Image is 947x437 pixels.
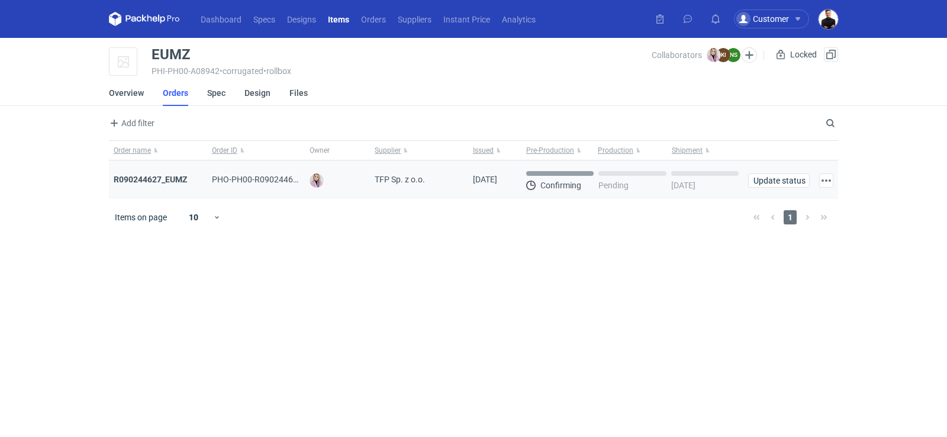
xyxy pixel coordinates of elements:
a: Files [289,80,308,106]
span: Shipment [672,146,703,155]
button: Order name [109,141,207,160]
span: • corrugated [220,66,263,76]
div: Customer [736,12,789,26]
span: PHO-PH00-R090244627_EUMZ [212,175,328,184]
span: Order ID [212,146,237,155]
img: Klaudia Wiśniewska [310,173,324,188]
span: 22/08/2025 [473,175,497,184]
span: 1 [784,210,797,224]
a: Overview [109,80,144,106]
a: Dashboard [195,12,247,26]
a: Specs [247,12,281,26]
span: Owner [310,146,330,155]
button: Duplicate Item [824,47,838,62]
button: Supplier [370,141,468,160]
button: Add filter [107,116,155,130]
a: Orders [163,80,188,106]
a: Design [244,80,270,106]
div: PHI-PH00-A08942 [152,66,652,76]
p: Confirming [540,181,581,190]
div: EUMZ [152,47,191,62]
a: Items [322,12,355,26]
button: Issued [468,141,521,160]
button: Customer [734,9,819,28]
button: Pre-Production [521,141,595,160]
div: TFP Sp. z o.o. [370,160,468,198]
span: Update status [753,176,804,185]
p: Pending [598,181,629,190]
span: Issued [473,146,494,155]
a: Instant Price [437,12,496,26]
button: Update status [748,173,810,188]
button: Actions [819,173,833,188]
span: Production [598,146,633,155]
span: Add filter [107,116,154,130]
span: TFP Sp. z o.o. [375,173,425,185]
button: Edit collaborators [742,47,757,63]
img: Klaudia Wiśniewska [707,48,721,62]
figcaption: KI [716,48,730,62]
button: Shipment [669,141,743,160]
span: Collaborators [652,50,702,60]
span: Order name [114,146,151,155]
div: 10 [175,209,213,226]
figcaption: NS [726,48,740,62]
button: Order ID [207,141,305,160]
span: Pre-Production [526,146,574,155]
svg: Packhelp Pro [109,12,180,26]
button: Production [595,141,669,160]
img: Tomasz Kubiak [819,9,838,29]
input: Search [823,116,861,130]
div: Locked [774,47,819,62]
span: • rollbox [263,66,291,76]
span: Items on page [115,211,167,223]
a: Orders [355,12,392,26]
span: Supplier [375,146,401,155]
p: [DATE] [671,181,695,190]
a: Spec [207,80,226,106]
a: Suppliers [392,12,437,26]
a: Designs [281,12,322,26]
a: R090244627_EUMZ [114,175,188,184]
a: Analytics [496,12,542,26]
